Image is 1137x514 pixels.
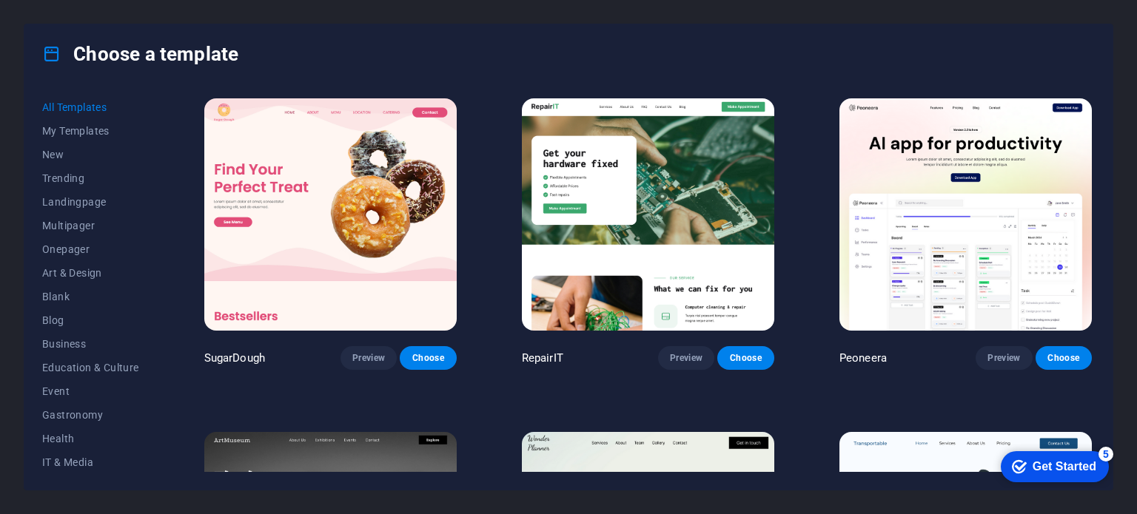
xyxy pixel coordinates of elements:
span: My Templates [42,125,139,137]
span: Choose [1047,352,1080,364]
div: Get Started [41,16,105,30]
button: IT & Media [42,450,139,474]
img: RepairIT [522,98,774,331]
span: Preview [987,352,1020,364]
button: Trending [42,166,139,190]
span: New [42,149,139,160]
button: Landingpage [42,190,139,214]
span: Gastronomy [42,409,139,421]
span: All Templates [42,101,139,113]
button: Preview [976,346,1032,370]
span: Blog [42,314,139,326]
span: Art & Design [42,267,139,279]
span: Preview [670,352,702,364]
button: Education & Culture [42,356,139,379]
span: Multipager [42,220,139,231]
button: Preview [658,346,714,370]
span: Choose [729,352,762,364]
span: Event [42,385,139,397]
button: Health [42,427,139,450]
button: Choose [400,346,456,370]
button: Blank [42,285,139,308]
button: Onepager [42,237,139,261]
img: SugarDough [204,98,457,331]
span: Education & Culture [42,362,139,373]
h4: Choose a template [42,42,238,66]
span: Choose [412,352,444,364]
img: Peoneera [839,98,1092,331]
span: Trending [42,172,139,184]
button: Event [42,379,139,403]
button: New [42,143,139,166]
div: 5 [107,3,122,18]
p: SugarDough [204,351,265,365]
span: Health [42,433,139,444]
button: Art & Design [42,261,139,285]
button: Gastronomy [42,403,139,427]
p: Peoneera [839,351,887,365]
button: Choose [1036,346,1092,370]
button: Choose [717,346,774,370]
span: Onepager [42,243,139,255]
span: Business [42,338,139,350]
button: Blog [42,308,139,332]
span: Blank [42,291,139,302]
button: Business [42,332,139,356]
button: My Templates [42,119,139,143]
span: IT & Media [42,456,139,468]
button: Multipager [42,214,139,237]
button: Preview [341,346,397,370]
p: RepairIT [522,351,563,365]
button: All Templates [42,95,139,119]
span: Landingpage [42,196,139,208]
div: Get Started 5 items remaining, 0% complete [10,7,118,38]
span: Preview [352,352,385,364]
